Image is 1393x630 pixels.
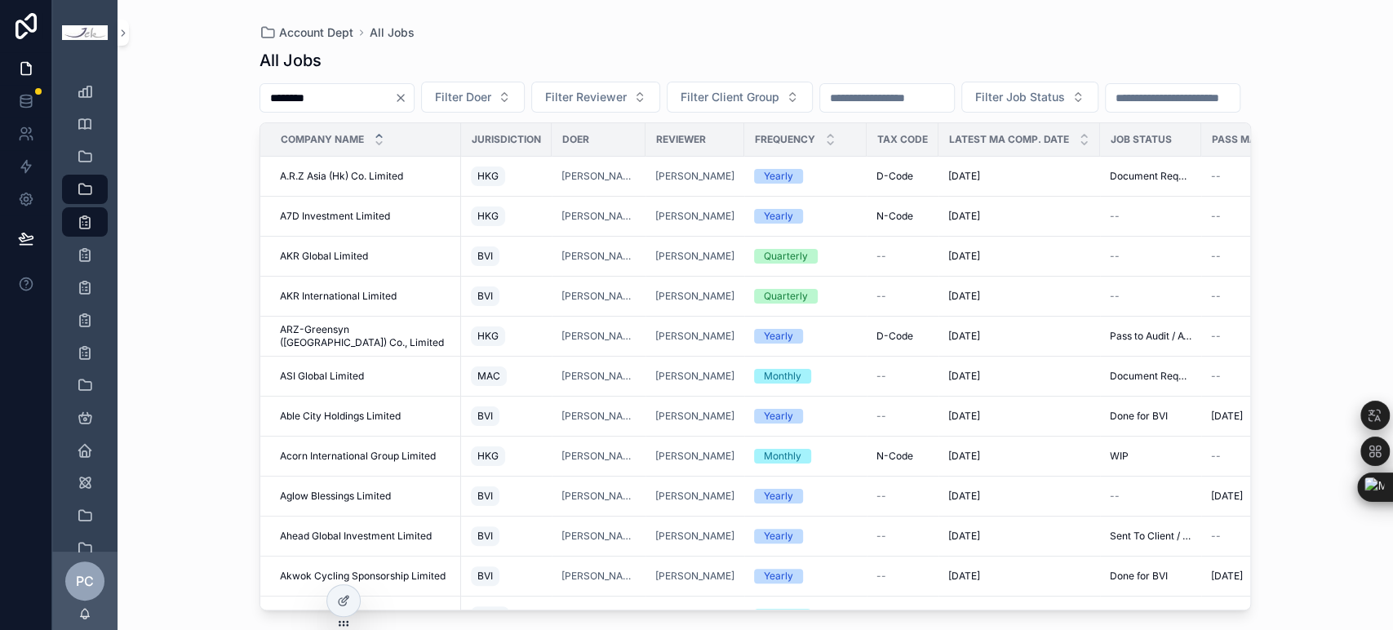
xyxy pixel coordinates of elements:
[655,210,734,223] a: [PERSON_NAME]
[764,609,801,623] div: Monthly
[280,490,391,503] span: Aglow Blessings Limited
[477,410,493,423] span: BVI
[280,170,403,183] span: A.R.Z Asia (Hk) Co. Limited
[764,409,793,424] div: Yearly
[280,370,451,383] a: ASI Global Limited
[876,490,886,503] span: --
[280,530,451,543] a: Ahead Global Investment Limited
[471,443,542,469] a: HKG
[280,323,451,349] span: ARZ-Greensyn ([GEOGRAPHIC_DATA]) Co., Limited
[655,490,734,503] span: [PERSON_NAME]
[1211,370,1221,383] span: --
[876,450,929,463] a: N-Code
[764,569,793,583] div: Yearly
[754,209,857,224] a: Yearly
[477,170,499,183] span: HKG
[561,290,636,303] a: [PERSON_NAME]
[656,133,706,146] span: Reviewer
[561,530,636,543] a: [PERSON_NAME]
[948,250,1090,263] a: [DATE]
[961,82,1098,113] button: Select Button
[1110,250,1191,263] a: --
[754,249,857,264] a: Quarterly
[655,410,734,423] span: [PERSON_NAME]
[421,82,525,113] button: Select Button
[655,170,734,183] span: [PERSON_NAME]
[655,370,734,383] a: [PERSON_NAME]
[948,450,980,463] span: [DATE]
[1110,450,1129,463] span: WIP
[764,209,793,224] div: Yearly
[876,410,929,423] a: --
[561,450,636,463] span: [PERSON_NAME]
[948,410,980,423] span: [DATE]
[1110,450,1191,463] a: WIP
[561,490,636,503] a: [PERSON_NAME]
[477,250,493,263] span: BVI
[1211,330,1370,343] a: --
[754,409,857,424] a: Yearly
[1110,210,1191,223] a: --
[472,133,541,146] span: Jurisdiction
[1211,210,1370,223] a: --
[876,330,913,343] span: D-Code
[561,370,636,383] a: [PERSON_NAME]
[1211,450,1370,463] a: --
[948,450,1090,463] a: [DATE]
[655,570,734,583] a: [PERSON_NAME]
[876,250,886,263] span: --
[764,329,793,344] div: Yearly
[1110,170,1191,183] a: Document Requested
[1211,290,1370,303] a: --
[754,529,857,543] a: Yearly
[948,570,1090,583] a: [DATE]
[876,250,929,263] a: --
[471,603,542,629] a: WSM
[1110,370,1191,383] a: Document Requested
[949,133,1069,146] span: Latest MA Comp. Date
[948,490,1090,503] a: [DATE]
[280,570,451,583] a: Akwok Cycling Sponsorship Limited
[280,370,364,383] span: ASI Global Limited
[877,133,928,146] span: Tax Code
[1110,290,1120,303] span: --
[876,210,913,223] span: N-Code
[1211,410,1243,423] span: [DATE]
[260,49,322,72] h1: All Jobs
[948,290,1090,303] a: [DATE]
[281,133,364,146] span: Company Name
[280,450,436,463] span: Acorn International Group Limited
[477,290,493,303] span: BVI
[1110,330,1191,343] span: Pass to Audit / Awaiting Audit Report
[561,210,636,223] span: [PERSON_NAME]
[876,170,913,183] span: D-Code
[1211,250,1221,263] span: --
[477,490,493,503] span: BVI
[1110,490,1120,503] span: --
[754,449,857,464] a: Monthly
[655,530,734,543] a: [PERSON_NAME]
[1211,450,1221,463] span: --
[1211,410,1370,423] a: [DATE]
[545,89,627,105] span: Filter Reviewer
[394,91,414,104] button: Clear
[655,330,734,343] a: [PERSON_NAME]
[279,24,353,41] span: Account Dept
[561,570,636,583] a: [PERSON_NAME]
[76,571,94,591] span: PC
[764,369,801,384] div: Monthly
[948,170,980,183] span: [DATE]
[477,330,499,343] span: HKG
[655,290,734,303] a: [PERSON_NAME]
[1110,570,1168,583] span: Done for BVI
[1110,410,1168,423] span: Done for BVI
[876,530,886,543] span: --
